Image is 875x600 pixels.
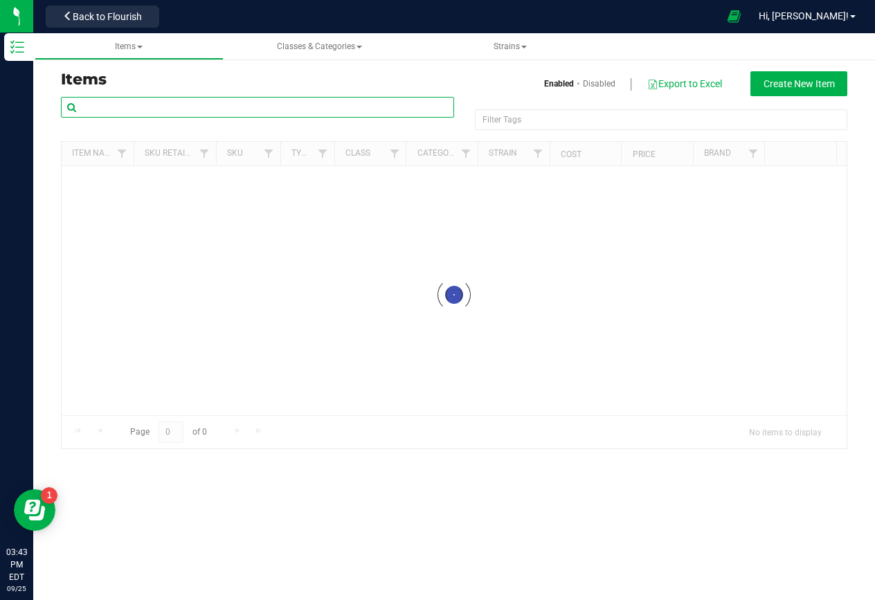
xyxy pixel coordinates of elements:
span: Classes & Categories [277,42,362,51]
iframe: Resource center unread badge [41,487,57,504]
span: Back to Flourish [73,11,142,22]
p: 03:43 PM EDT [6,546,27,583]
span: Items [115,42,143,51]
a: Enabled [544,78,574,90]
iframe: Resource center [14,489,55,531]
input: Search Item Name, SKU Retail Name, or Part Number [61,97,454,118]
inline-svg: Inventory [10,40,24,54]
span: Strains [494,42,527,51]
button: Back to Flourish [46,6,159,28]
a: Disabled [583,78,615,90]
span: Hi, [PERSON_NAME]! [759,10,849,21]
h3: Items [61,71,444,88]
span: Open Ecommerce Menu [719,3,750,30]
span: Create New Item [764,78,835,89]
button: Create New Item [750,71,847,96]
p: 09/25 [6,583,27,594]
button: Export to Excel [647,72,723,96]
